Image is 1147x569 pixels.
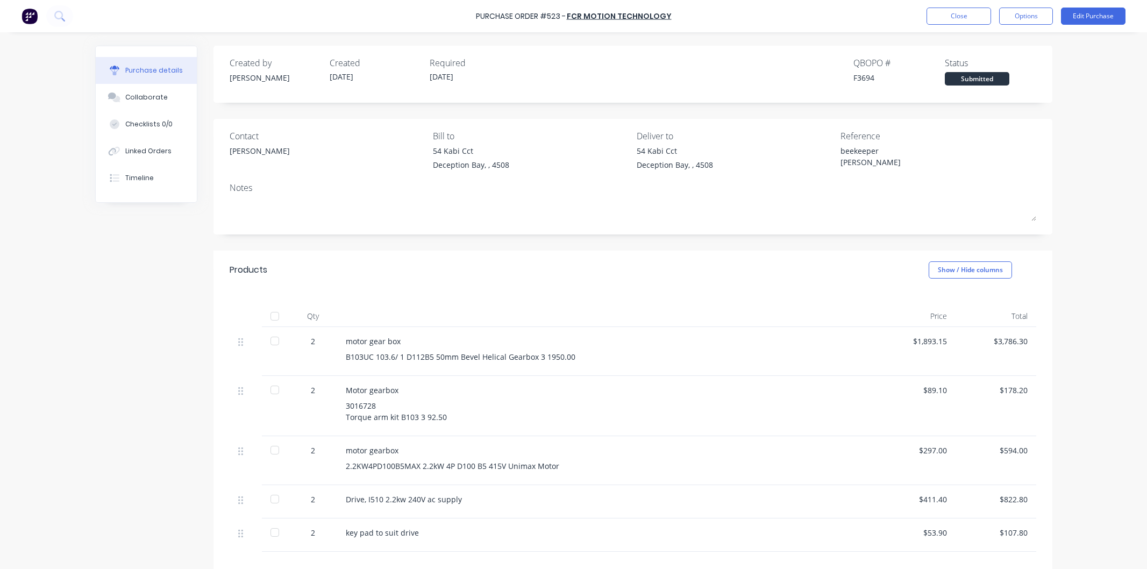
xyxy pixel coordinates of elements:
div: Purchase Order #523 - [476,11,566,22]
img: Factory [22,8,38,24]
div: 2.2KW4PD100B5MAX 2.2kW 4P D100 B5 415V Unimax Motor [346,460,866,472]
textarea: beekeeper [PERSON_NAME] [840,145,975,169]
div: Collaborate [125,93,168,102]
div: $107.80 [964,527,1028,538]
div: Price [875,305,956,327]
div: QBO PO # [853,56,945,69]
a: FCR Motion Technology [567,11,672,22]
div: $411.40 [884,494,947,505]
div: 2 [297,445,329,456]
div: [PERSON_NAME] [230,145,290,157]
div: Status [945,56,1036,69]
div: 3016728 Torque arm kit B103 3 92.50 [346,400,866,423]
div: Linked Orders [125,146,172,156]
div: Submitted [945,72,1009,86]
div: Required [430,56,521,69]
div: Bill to [433,130,629,143]
div: Purchase details [125,66,183,75]
div: Created [330,56,421,69]
div: Total [956,305,1036,327]
div: Deception Bay, , 4508 [433,159,509,170]
div: 2 [297,494,329,505]
div: F3694 [853,72,945,83]
div: 2 [297,527,329,538]
div: Reference [840,130,1036,143]
div: Created by [230,56,321,69]
button: Edit Purchase [1061,8,1125,25]
div: $178.20 [964,385,1028,396]
div: Notes [230,181,1036,194]
button: Timeline [96,165,197,191]
div: 2 [297,336,329,347]
div: B103UC 103.6/ 1 D112B5 50mm Bevel Helical Gearbox 3 1950.00 [346,351,866,362]
div: 54 Kabi Cct [637,145,713,157]
div: $1,893.15 [884,336,947,347]
button: Collaborate [96,84,197,111]
button: Purchase details [96,57,197,84]
div: Timeline [125,173,154,183]
button: Checklists 0/0 [96,111,197,138]
div: $53.90 [884,527,947,538]
div: motor gear box [346,336,866,347]
div: Checklists 0/0 [125,119,173,129]
div: Drive, I510 2.2kw 240V ac supply [346,494,866,505]
div: Contact [230,130,425,143]
div: Deliver to [637,130,832,143]
div: Deception Bay, , 4508 [637,159,713,170]
button: Close [927,8,991,25]
div: 2 [297,385,329,396]
div: $89.10 [884,385,947,396]
div: $3,786.30 [964,336,1028,347]
div: Motor gearbox [346,385,866,396]
button: Linked Orders [96,138,197,165]
div: Qty [289,305,337,327]
div: Products [230,264,267,276]
button: Show / Hide columns [929,261,1012,279]
div: key pad to suit drive [346,527,866,538]
div: $822.80 [964,494,1028,505]
div: $594.00 [964,445,1028,456]
div: motor gearbox [346,445,866,456]
div: [PERSON_NAME] [230,72,321,83]
div: $297.00 [884,445,947,456]
div: 54 Kabi Cct [433,145,509,157]
button: Options [999,8,1053,25]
